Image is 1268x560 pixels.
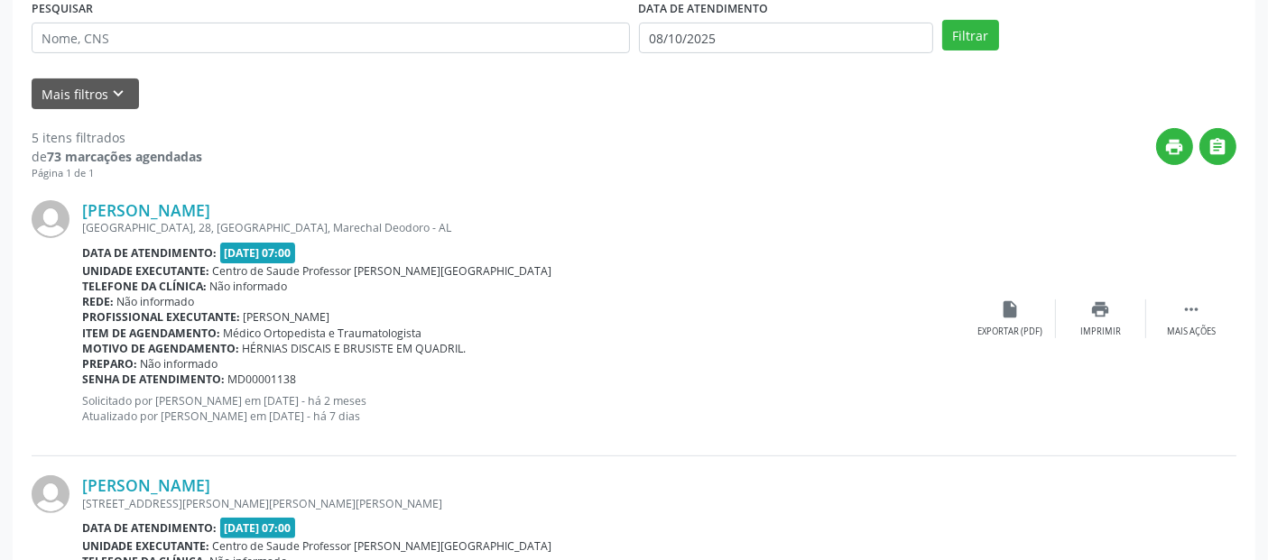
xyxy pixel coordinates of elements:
[47,148,202,165] strong: 73 marcações agendadas
[978,326,1043,338] div: Exportar (PDF)
[1165,137,1185,157] i: print
[82,393,966,424] p: Solicitado por [PERSON_NAME] em [DATE] - há 2 meses Atualizado por [PERSON_NAME] em [DATE] - há 7...
[220,243,296,263] span: [DATE] 07:00
[1167,326,1216,338] div: Mais ações
[141,356,218,372] span: Não informado
[82,475,210,495] a: [PERSON_NAME]
[82,309,240,325] b: Profissional executante:
[243,341,467,356] span: HÉRNIAS DISCAIS E BRUSISTE EM QUADRIL.
[117,294,195,309] span: Não informado
[244,309,330,325] span: [PERSON_NAME]
[32,78,139,110] button: Mais filtroskeyboard_arrow_down
[82,538,209,554] b: Unidade executante:
[109,84,129,104] i: keyboard_arrow_down
[82,200,210,220] a: [PERSON_NAME]
[220,518,296,538] span: [DATE] 07:00
[1181,299,1201,319] i: 
[213,538,552,554] span: Centro de Saude Professor [PERSON_NAME][GEOGRAPHIC_DATA]
[82,372,225,387] b: Senha de atendimento:
[82,245,217,261] b: Data de atendimento:
[1199,128,1236,165] button: 
[32,147,202,166] div: de
[82,520,217,536] b: Data de atendimento:
[210,279,288,294] span: Não informado
[82,356,137,372] b: Preparo:
[32,128,202,147] div: 5 itens filtrados
[1001,299,1021,319] i: insert_drive_file
[82,496,966,511] div: [STREET_ADDRESS][PERSON_NAME][PERSON_NAME][PERSON_NAME]
[32,166,202,181] div: Página 1 de 1
[1080,326,1121,338] div: Imprimir
[82,294,114,309] b: Rede:
[82,279,207,294] b: Telefone da clínica:
[32,23,630,53] input: Nome, CNS
[224,326,422,341] span: Médico Ortopedista e Traumatologista
[213,263,552,279] span: Centro de Saude Professor [PERSON_NAME][GEOGRAPHIC_DATA]
[228,372,297,387] span: MD00001138
[32,475,69,513] img: img
[82,326,220,341] b: Item de agendamento:
[82,341,239,356] b: Motivo de agendamento:
[82,220,966,235] div: [GEOGRAPHIC_DATA], 28, [GEOGRAPHIC_DATA], Marechal Deodoro - AL
[1156,128,1193,165] button: print
[32,200,69,238] img: img
[1208,137,1228,157] i: 
[1091,299,1111,319] i: print
[639,23,933,53] input: Selecione um intervalo
[942,20,999,50] button: Filtrar
[82,263,209,279] b: Unidade executante:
